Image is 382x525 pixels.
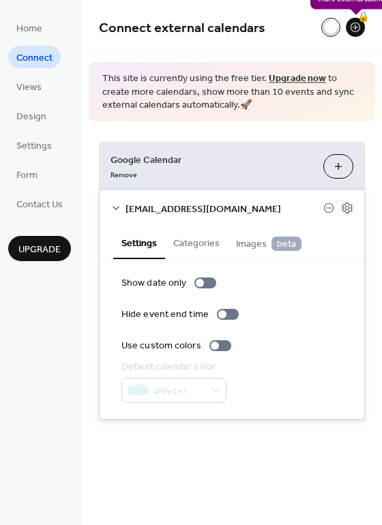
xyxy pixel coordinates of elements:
[16,198,63,212] span: Contact Us
[8,75,50,97] a: Views
[8,134,60,156] a: Settings
[8,192,71,215] a: Contact Us
[18,243,61,257] span: Upgrade
[121,360,224,374] div: Default calendar color
[236,237,302,252] span: Images
[16,110,46,124] span: Design
[16,22,42,36] span: Home
[16,80,42,95] span: Views
[16,139,52,153] span: Settings
[121,276,186,290] div: Show date only
[111,170,137,179] span: Remove
[126,202,323,216] span: [EMAIL_ADDRESS][DOMAIN_NAME]
[16,51,53,65] span: Connect
[271,237,302,251] span: beta
[113,226,165,259] button: Settings
[121,339,201,353] div: Use custom colors
[8,163,46,185] a: Form
[228,226,310,258] button: Images beta
[121,307,209,322] div: Hide event end time
[269,70,326,88] a: Upgrade now
[99,15,265,42] span: Connect external calendars
[8,236,71,261] button: Upgrade
[8,104,55,127] a: Design
[8,16,50,39] a: Home
[8,46,61,68] a: Connect
[102,72,362,112] span: This site is currently using the free tier. to create more calendars, show more than 10 events an...
[111,153,312,167] span: Google Calendar
[16,168,38,183] span: Form
[165,226,228,258] button: Categories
